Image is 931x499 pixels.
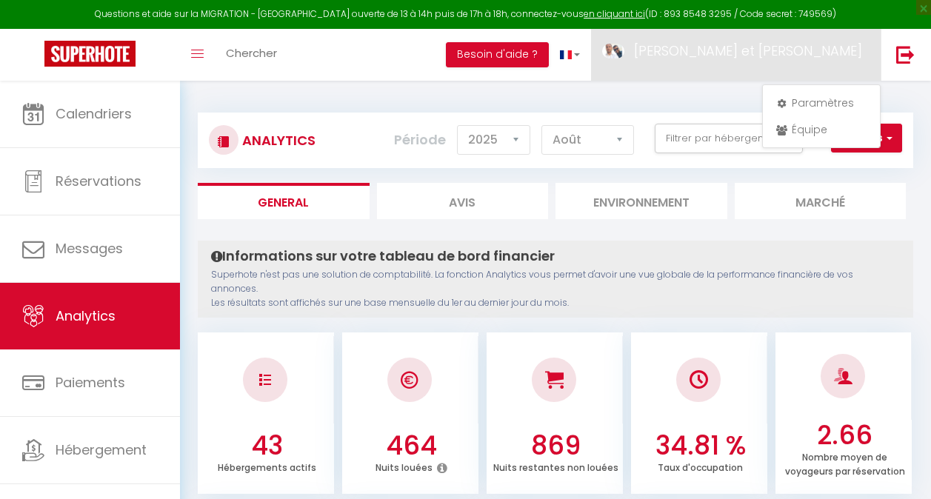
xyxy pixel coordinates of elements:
[198,183,370,219] li: General
[735,183,907,219] li: Marché
[658,458,743,474] p: Taux d'occupation
[211,268,900,310] p: Superhote n'est pas une solution de comptabilité. La fonction Analytics vous permet d'avoir une v...
[634,41,862,60] span: [PERSON_NAME] et [PERSON_NAME]
[602,44,624,58] img: ...
[238,124,316,157] h3: Analytics
[204,430,330,461] h3: 43
[56,172,141,190] span: Réservations
[259,374,271,386] img: NO IMAGE
[896,45,915,64] img: logout
[226,45,277,61] span: Chercher
[376,458,433,474] p: Nuits louées
[394,124,446,156] label: Période
[215,29,288,81] a: Chercher
[767,90,876,115] a: Paramètres
[493,458,618,474] p: Nuits restantes non louées
[349,430,474,461] h3: 464
[56,373,125,392] span: Paiements
[638,430,763,461] h3: 34.81 %
[555,183,727,219] li: Environnement
[211,248,900,264] h4: Informations sur votre tableau de bord financier
[655,124,803,153] button: Filtrer par hébergement
[446,42,549,67] button: Besoin d'aide ?
[584,7,645,20] a: en cliquant ici
[56,441,147,459] span: Hébergement
[767,117,876,142] a: Équipe
[218,458,316,474] p: Hébergements actifs
[56,104,132,123] span: Calendriers
[782,420,907,451] h3: 2.66
[591,29,881,81] a: ... [PERSON_NAME] et [PERSON_NAME]
[493,430,618,461] h3: 869
[377,183,549,219] li: Avis
[56,239,123,258] span: Messages
[56,307,116,325] span: Analytics
[44,41,136,67] img: Super Booking
[785,448,905,478] p: Nombre moyen de voyageurs par réservation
